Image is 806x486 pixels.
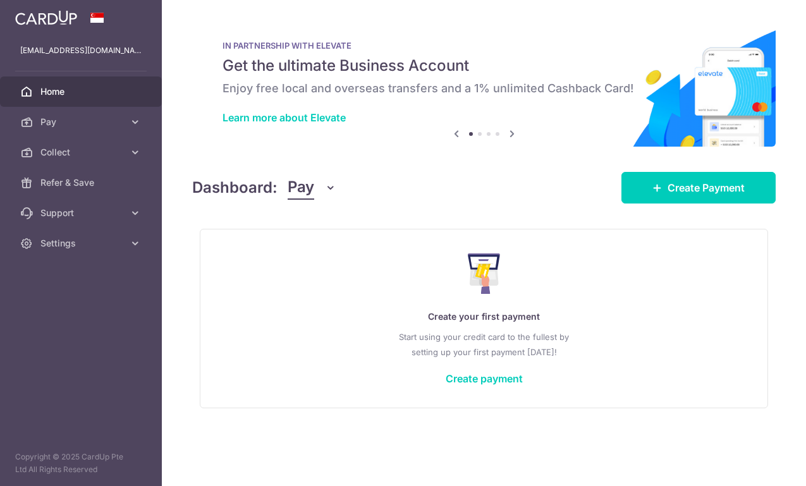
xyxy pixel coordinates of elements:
h5: Get the ultimate Business Account [223,56,745,76]
h6: Enjoy free local and overseas transfers and a 1% unlimited Cashback Card! [223,81,745,96]
span: Home [40,85,124,98]
span: Support [40,207,124,219]
p: [EMAIL_ADDRESS][DOMAIN_NAME] [20,44,142,57]
img: Make Payment [468,253,500,294]
h4: Dashboard: [192,176,278,199]
span: Collect [40,146,124,159]
p: Start using your credit card to the fullest by setting up your first payment [DATE]! [226,329,742,360]
a: Create Payment [621,172,776,204]
span: Settings [40,237,124,250]
img: Renovation banner [192,20,776,147]
span: Create Payment [668,180,745,195]
span: Pay [288,176,314,200]
p: Create your first payment [226,309,742,324]
a: Learn more about Elevate [223,111,346,124]
span: Refer & Save [40,176,124,189]
span: Pay [40,116,124,128]
button: Pay [288,176,336,200]
a: Create payment [446,372,523,385]
img: CardUp [15,10,77,25]
p: IN PARTNERSHIP WITH ELEVATE [223,40,745,51]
